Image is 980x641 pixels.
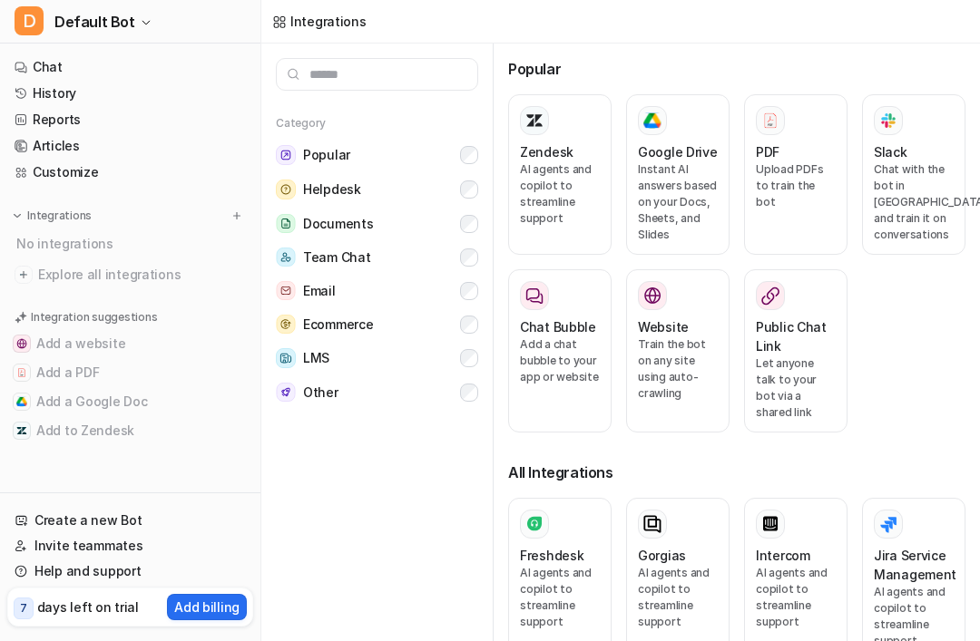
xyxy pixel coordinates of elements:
img: menu_add.svg [230,209,243,222]
img: Email [276,281,296,300]
button: EmailEmail [276,274,478,307]
div: No integrations [11,228,253,258]
img: expand menu [11,209,24,222]
a: Articles [7,133,253,159]
a: Chat [7,54,253,80]
span: Other [303,384,338,402]
span: Documents [303,215,373,233]
img: Popular [276,145,296,165]
h3: Chat Bubble [520,317,596,336]
p: AI agents and copilot to streamline support [520,161,600,227]
button: WebsiteWebsiteTrain the bot on any site using auto-crawling [626,269,730,432]
img: Helpdesk [276,180,296,199]
img: Documents [276,214,296,233]
button: OtherOther [276,375,478,409]
div: Integrations [290,12,367,31]
button: Add a websiteAdd a website [7,329,253,358]
span: D [15,6,44,35]
h3: Google Drive [638,142,718,161]
img: Team Chat [276,248,296,267]
button: Team ChatTeam Chat [276,240,478,274]
h3: PDF [756,142,779,161]
img: LMS [276,348,296,368]
p: Integrations [27,209,92,223]
a: History [7,81,253,106]
p: Integration suggestions [31,309,157,325]
h3: All Integrations [508,461,965,483]
p: Train the bot on any site using auto-crawling [638,336,718,402]
p: Chat with the bot in [GEOGRAPHIC_DATA] and train it on conversations [874,161,954,243]
img: Add a website [16,338,27,349]
button: Add a PDFAdd a PDF [7,358,253,387]
a: Create a new Bot [7,508,253,533]
p: AI agents and copilot to streamline support [638,565,718,630]
span: Default Bot [54,9,135,34]
a: Help and support [7,558,253,584]
button: Add billing [167,594,247,620]
h5: Category [276,116,478,131]
img: Add a Google Doc [16,396,27,407]
h3: Freshdesk [520,546,583,565]
p: AI agents and copilot to streamline support [756,565,836,630]
button: Chat BubbleAdd a chat bubble to your app or website [508,269,612,432]
p: Let anyone talk to your bot via a shared link [756,355,836,421]
button: LMSLMS [276,341,478,375]
h3: Intercom [756,546,810,565]
span: Email [303,282,336,300]
img: Ecommerce [276,315,296,334]
span: LMS [303,349,329,367]
a: Explore all integrations [7,262,253,287]
span: Helpdesk [303,180,361,199]
p: 7 [20,600,27,617]
img: Add a PDF [16,367,27,378]
span: Team Chat [303,248,370,267]
h3: Slack [874,142,907,161]
img: Add to Zendesk [16,425,27,436]
h3: Public Chat Link [756,317,836,355]
a: Invite teammates [7,533,253,558]
img: Google Drive [643,112,661,129]
p: AI agents and copilot to streamline support [520,565,600,630]
button: Add to ZendeskAdd to Zendesk [7,416,253,445]
h3: Gorgias [638,546,686,565]
p: Instant AI answers based on your Docs, Sheets, and Slides [638,161,718,243]
img: Other [276,383,296,402]
button: DocumentsDocuments [276,207,478,240]
button: Add a Google DocAdd a Google Doc [7,387,253,416]
span: Explore all integrations [38,260,246,289]
button: HelpdeskHelpdesk [276,172,478,207]
p: Add a chat bubble to your app or website [520,336,600,385]
img: explore all integrations [15,266,33,284]
p: Add billing [174,597,240,617]
span: Ecommerce [303,316,373,334]
button: Public Chat LinkLet anyone talk to your bot via a shared link [744,269,848,432]
button: Integrations [7,207,97,225]
h3: Zendesk [520,142,573,161]
span: Popular [303,146,350,164]
button: Google DriveGoogle DriveInstant AI answers based on your Docs, Sheets, and Slides [626,94,730,255]
img: Website [643,287,661,305]
button: PDFPDFUpload PDFs to train the bot [744,94,848,255]
button: EcommerceEcommerce [276,307,478,341]
h3: Jira Service Management [874,546,956,584]
img: PDF [761,112,779,129]
button: ZendeskAI agents and copilot to streamline support [508,94,612,255]
p: Upload PDFs to train the bot [756,161,836,210]
a: Customize [7,160,253,185]
img: Slack [879,110,897,131]
a: Integrations [272,12,367,31]
button: PopularPopular [276,138,478,172]
h3: Website [638,317,689,336]
a: Reports [7,107,253,132]
p: days left on trial [37,597,139,617]
button: SlackSlackChat with the bot in [GEOGRAPHIC_DATA] and train it on conversations [862,94,965,255]
h3: Popular [508,58,965,80]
